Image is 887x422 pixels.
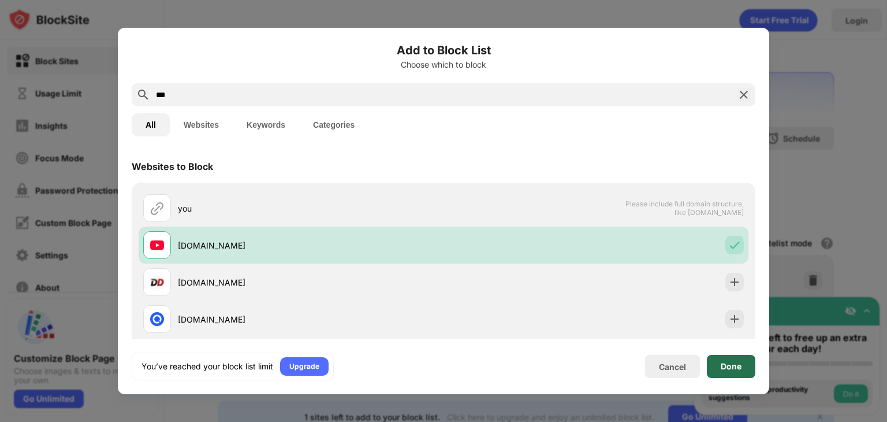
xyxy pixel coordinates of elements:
div: Upgrade [289,361,319,372]
button: All [132,113,170,136]
img: favicons [150,238,164,252]
div: [DOMAIN_NAME] [178,313,443,325]
div: [DOMAIN_NAME] [178,239,443,251]
button: Keywords [233,113,299,136]
button: Websites [170,113,233,136]
img: url.svg [150,201,164,215]
div: You’ve reached your block list limit [141,361,273,372]
div: you [178,202,443,214]
div: Choose which to block [132,60,755,69]
button: Categories [299,113,368,136]
div: [DOMAIN_NAME] [178,276,443,288]
div: Websites to Block [132,161,213,172]
img: favicons [150,312,164,326]
img: search-close [737,88,751,102]
img: search.svg [136,88,150,102]
h6: Add to Block List [132,42,755,59]
div: Done [721,362,741,371]
img: favicons [150,275,164,289]
span: Please include full domain structure, like [DOMAIN_NAME] [625,199,744,217]
div: Cancel [659,362,686,372]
